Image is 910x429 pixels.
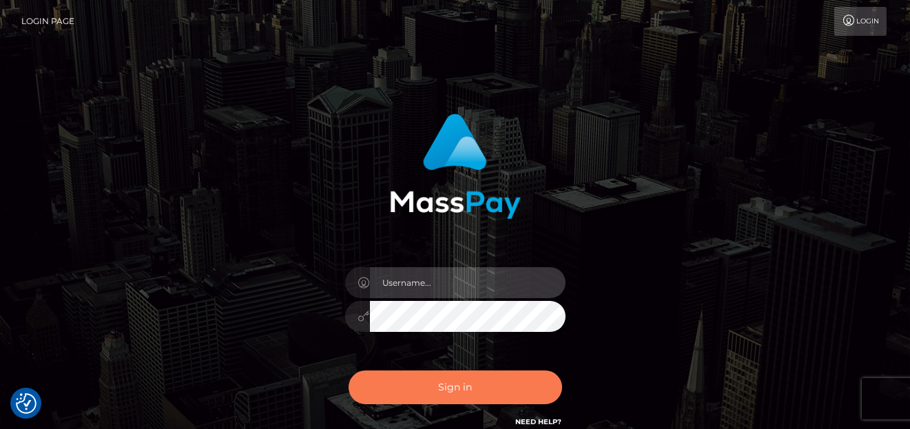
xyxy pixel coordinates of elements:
[834,7,887,36] a: Login
[16,393,37,414] img: Revisit consent button
[516,417,562,426] a: Need Help?
[390,114,521,219] img: MassPay Login
[349,370,562,404] button: Sign in
[370,267,566,298] input: Username...
[21,7,74,36] a: Login Page
[16,393,37,414] button: Consent Preferences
